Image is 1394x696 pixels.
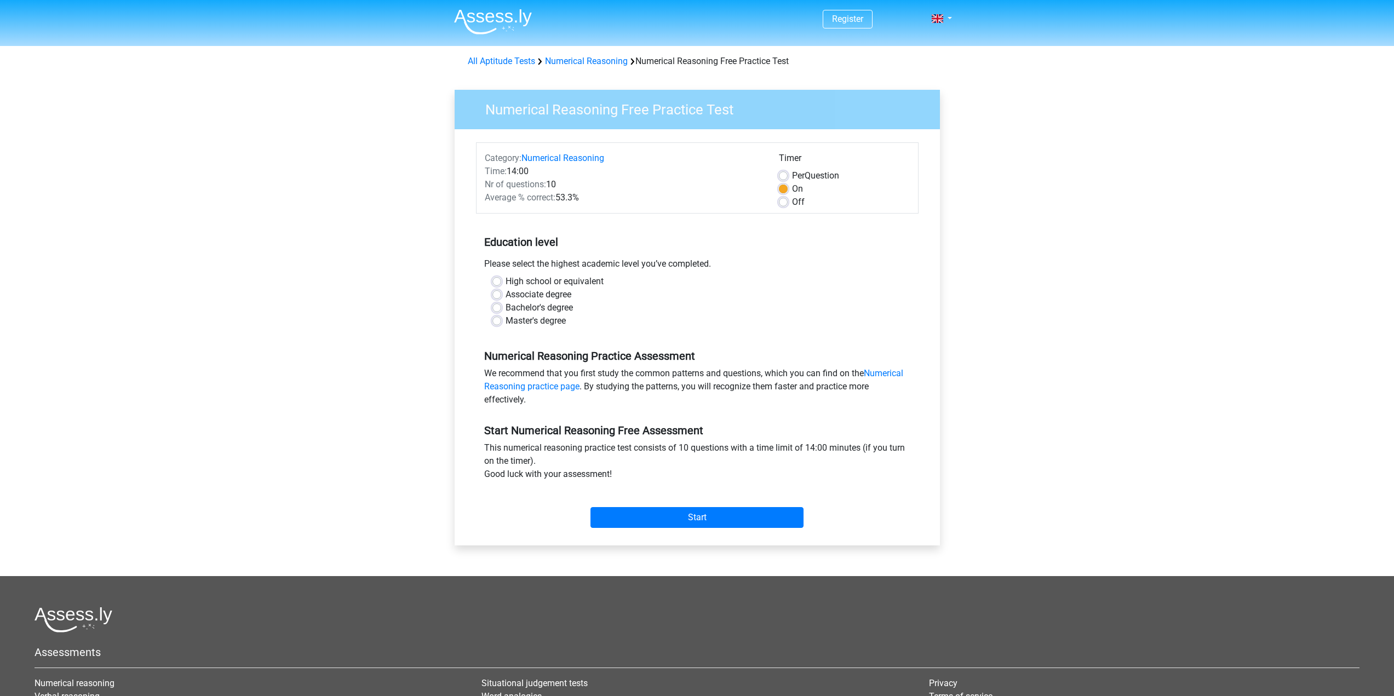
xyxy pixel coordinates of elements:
[485,192,555,203] span: Average % correct:
[476,441,919,485] div: This numerical reasoning practice test consists of 10 questions with a time limit of 14:00 minute...
[35,646,1359,659] h5: Assessments
[506,288,571,301] label: Associate degree
[506,314,566,327] label: Master's degree
[35,607,112,632] img: Assessly logo
[590,507,804,528] input: Start
[477,191,771,204] div: 53.3%
[477,165,771,178] div: 14:00
[506,301,573,314] label: Bachelor's degree
[929,678,957,688] a: Privacy
[792,170,805,181] span: Per
[485,166,507,176] span: Time:
[484,349,910,363] h5: Numerical Reasoning Practice Assessment
[477,178,771,191] div: 10
[468,56,535,66] a: All Aptitude Tests
[481,678,588,688] a: Situational judgement tests
[484,424,910,437] h5: Start Numerical Reasoning Free Assessment
[792,169,839,182] label: Question
[792,195,805,209] label: Off
[472,97,932,118] h3: Numerical Reasoning Free Practice Test
[521,153,604,163] a: Numerical Reasoning
[454,9,532,34] img: Assessly
[476,367,919,411] div: We recommend that you first study the common patterns and questions, which you can find on the . ...
[779,152,910,169] div: Timer
[35,678,114,688] a: Numerical reasoning
[792,182,803,195] label: On
[832,14,863,24] a: Register
[476,257,919,275] div: Please select the highest academic level you’ve completed.
[545,56,628,66] a: Numerical Reasoning
[463,55,931,68] div: Numerical Reasoning Free Practice Test
[484,231,910,253] h5: Education level
[506,275,604,288] label: High school or equivalent
[485,153,521,163] span: Category:
[485,179,546,189] span: Nr of questions:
